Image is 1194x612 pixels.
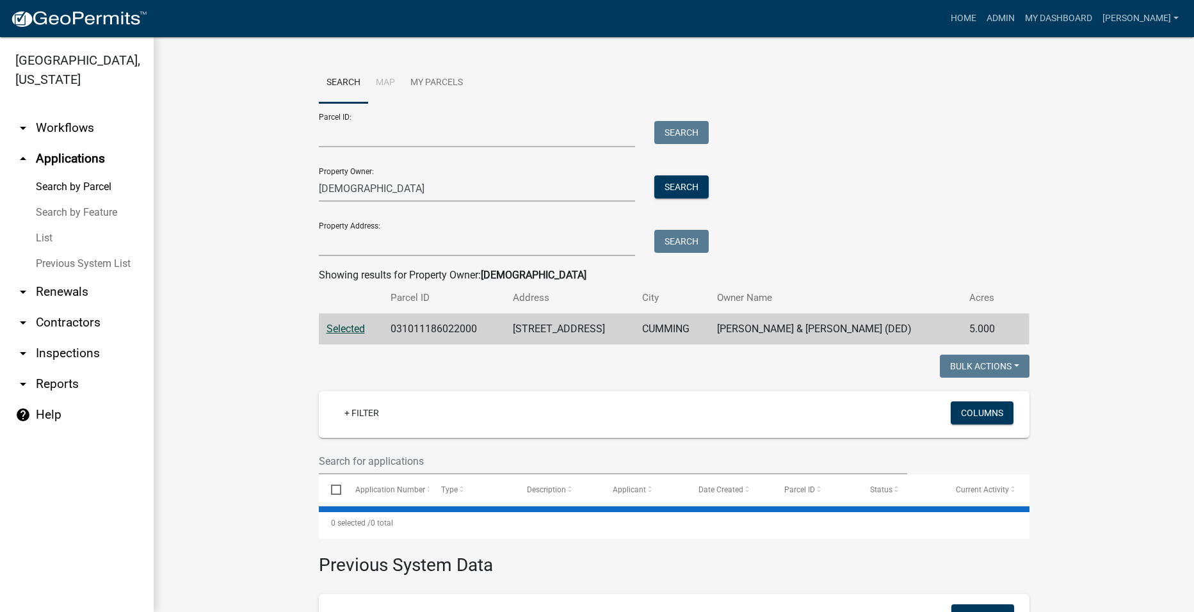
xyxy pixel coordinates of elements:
span: Applicant [613,485,646,494]
a: + Filter [334,401,389,424]
th: City [634,283,710,313]
button: Columns [951,401,1013,424]
datatable-header-cell: Application Number [343,474,429,505]
datatable-header-cell: Applicant [601,474,686,505]
datatable-header-cell: Description [515,474,601,505]
i: arrow_drop_down [15,315,31,330]
div: 0 total [319,507,1029,539]
button: Bulk Actions [940,355,1029,378]
span: Status [870,485,892,494]
i: arrow_drop_down [15,376,31,392]
i: arrow_drop_up [15,151,31,166]
span: 0 selected / [331,519,371,527]
div: Showing results for Property Owner: [319,268,1029,283]
span: Description [527,485,566,494]
th: Address [505,283,634,313]
i: arrow_drop_down [15,284,31,300]
h3: Previous System Data [319,539,1029,579]
span: Parcel ID [784,485,815,494]
th: Owner Name [709,283,962,313]
i: arrow_drop_down [15,346,31,361]
input: Search for applications [319,448,908,474]
a: Admin [981,6,1020,31]
span: Date Created [698,485,743,494]
td: 031011186022000 [383,314,505,345]
td: [STREET_ADDRESS] [505,314,634,345]
datatable-header-cell: Status [858,474,944,505]
td: [PERSON_NAME] & [PERSON_NAME] (DED) [709,314,962,345]
a: Search [319,63,368,104]
datatable-header-cell: Date Created [686,474,772,505]
i: help [15,407,31,423]
i: arrow_drop_down [15,120,31,136]
th: Parcel ID [383,283,505,313]
a: My Dashboard [1020,6,1097,31]
datatable-header-cell: Current Activity [944,474,1029,505]
datatable-header-cell: Select [319,474,343,505]
button: Search [654,175,709,198]
a: Home [946,6,981,31]
a: My Parcels [403,63,471,104]
td: 5.000 [962,314,1011,345]
a: Selected [327,323,365,335]
strong: [DEMOGRAPHIC_DATA] [481,269,586,281]
datatable-header-cell: Type [429,474,515,505]
span: Current Activity [956,485,1009,494]
td: CUMMING [634,314,710,345]
datatable-header-cell: Parcel ID [772,474,858,505]
button: Search [654,230,709,253]
button: Search [654,121,709,144]
th: Acres [962,283,1011,313]
span: Type [441,485,458,494]
a: [PERSON_NAME] [1097,6,1184,31]
span: Application Number [355,485,425,494]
